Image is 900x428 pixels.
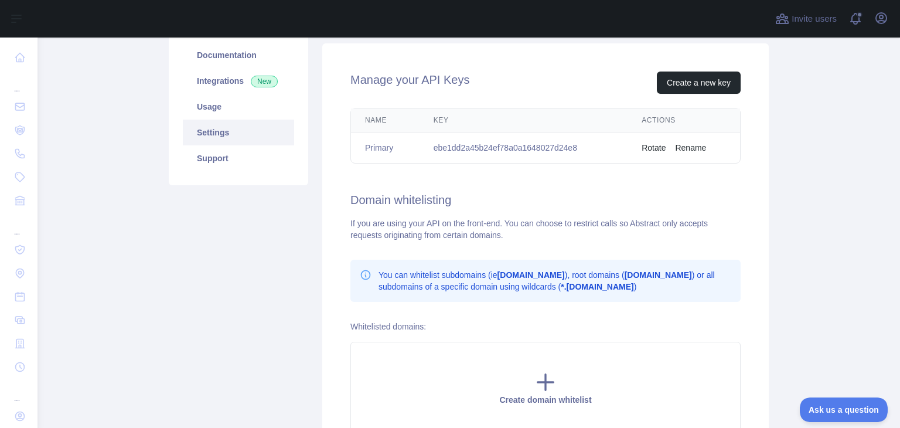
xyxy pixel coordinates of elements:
p: You can whitelist subdomains (ie ), root domains ( ) or all subdomains of a specific domain using... [379,269,731,293]
td: ebe1dd2a45b24ef78a0a1648027d24e8 [420,133,628,164]
iframe: Toggle Customer Support [800,398,888,422]
button: Invite users [773,9,839,28]
div: ... [9,213,28,237]
span: Invite users [792,12,837,26]
td: Primary [351,133,420,164]
button: Create a new key [657,72,741,94]
b: [DOMAIN_NAME] [497,270,565,280]
label: Whitelisted domains: [350,322,426,331]
div: If you are using your API on the front-end. You can choose to restrict calls so Abstract only acc... [350,218,741,241]
span: New [251,76,278,87]
h2: Manage your API Keys [350,72,469,94]
h2: Domain whitelisting [350,192,741,208]
th: Key [420,108,628,133]
button: Rename [675,142,706,154]
a: Usage [183,94,294,120]
th: Actions [628,108,740,133]
span: Create domain whitelist [499,395,591,405]
button: Rotate [642,142,666,154]
a: Settings [183,120,294,145]
div: ... [9,380,28,403]
a: Documentation [183,42,294,68]
a: Support [183,145,294,171]
div: ... [9,70,28,94]
b: *.[DOMAIN_NAME] [561,282,633,291]
b: [DOMAIN_NAME] [625,270,692,280]
a: Integrations New [183,68,294,94]
th: Name [351,108,420,133]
